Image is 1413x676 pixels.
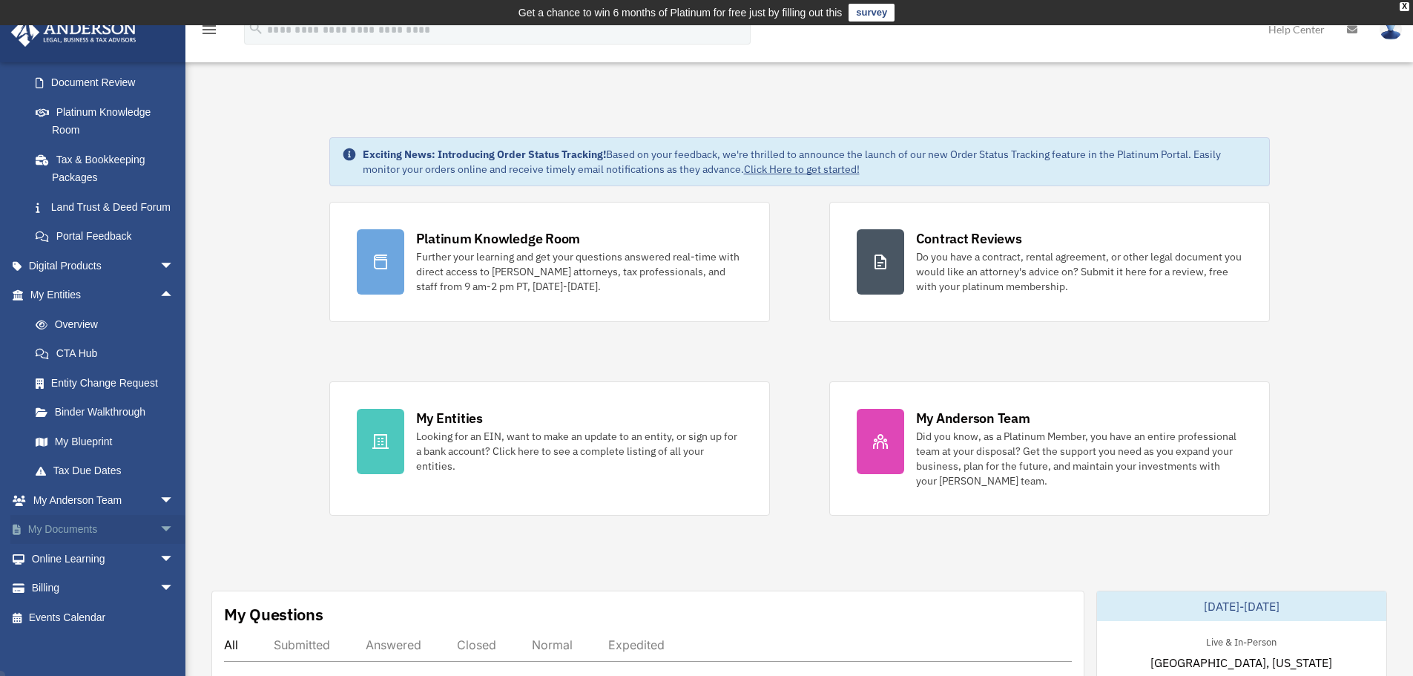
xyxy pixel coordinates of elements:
[366,637,421,652] div: Answered
[416,409,483,427] div: My Entities
[224,603,323,626] div: My Questions
[10,544,197,574] a: Online Learningarrow_drop_down
[21,222,197,252] a: Portal Feedback
[21,339,197,369] a: CTA Hub
[1194,633,1288,649] div: Live & In-Person
[159,251,189,281] span: arrow_drop_down
[159,515,189,545] span: arrow_drop_down
[1097,591,1386,621] div: [DATE]-[DATE]
[7,18,141,47] img: Anderson Advisors Platinum Portal
[532,637,573,652] div: Normal
[849,4,895,22] a: survey
[744,163,860,176] a: Click Here to get started!
[21,398,197,427] a: Binder Walkthrough
[10,280,197,310] a: My Entitiesarrow_drop_up
[416,249,742,294] div: Further your learning and get your questions answered real-time with direct access to [PERSON_NAM...
[21,145,197,192] a: Tax & Bookkeeping Packages
[159,280,189,311] span: arrow_drop_up
[159,485,189,516] span: arrow_drop_down
[10,251,197,280] a: Digital Productsarrow_drop_down
[416,229,581,248] div: Platinum Knowledge Room
[21,309,197,339] a: Overview
[416,429,742,473] div: Looking for an EIN, want to make an update to an entity, or sign up for a bank account? Click her...
[1150,654,1332,672] span: [GEOGRAPHIC_DATA], [US_STATE]
[608,637,665,652] div: Expedited
[916,229,1022,248] div: Contract Reviews
[363,148,606,161] strong: Exciting News: Introducing Order Status Tracking!
[10,515,197,545] a: My Documentsarrow_drop_down
[457,637,496,652] div: Closed
[248,20,264,36] i: search
[916,409,1030,427] div: My Anderson Team
[363,147,1257,177] div: Based on your feedback, we're thrilled to announce the launch of our new Order Status Tracking fe...
[518,4,843,22] div: Get a chance to win 6 months of Platinum for free just by filling out this
[21,192,197,222] a: Land Trust & Deed Forum
[21,456,197,486] a: Tax Due Dates
[21,97,197,145] a: Platinum Knowledge Room
[200,26,218,39] a: menu
[224,637,238,652] div: All
[329,381,770,516] a: My Entities Looking for an EIN, want to make an update to an entity, or sign up for a bank accoun...
[329,202,770,322] a: Platinum Knowledge Room Further your learning and get your questions answered real-time with dire...
[829,381,1270,516] a: My Anderson Team Did you know, as a Platinum Member, you have an entire professional team at your...
[1380,19,1402,40] img: User Pic
[10,485,197,515] a: My Anderson Teamarrow_drop_down
[21,427,197,456] a: My Blueprint
[200,21,218,39] i: menu
[159,574,189,604] span: arrow_drop_down
[159,544,189,574] span: arrow_drop_down
[916,429,1242,488] div: Did you know, as a Platinum Member, you have an entire professional team at your disposal? Get th...
[10,603,197,632] a: Events Calendar
[274,637,330,652] div: Submitted
[21,368,197,398] a: Entity Change Request
[829,202,1270,322] a: Contract Reviews Do you have a contract, rental agreement, or other legal document you would like...
[1400,2,1409,11] div: close
[916,249,1242,294] div: Do you have a contract, rental agreement, or other legal document you would like an attorney's ad...
[10,574,197,603] a: Billingarrow_drop_down
[21,68,197,98] a: Document Review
